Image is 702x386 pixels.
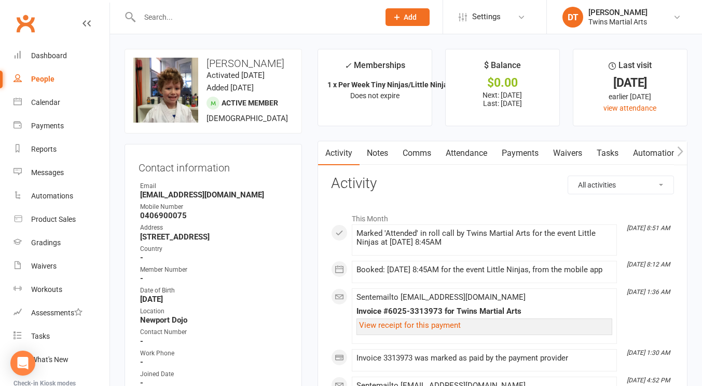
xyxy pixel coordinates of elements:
a: What's New [13,348,109,371]
div: Address [140,223,288,233]
div: Memberships [345,59,405,78]
strong: - [140,274,288,283]
div: Mobile Number [140,202,288,212]
strong: - [140,357,288,367]
div: earlier [DATE] [583,91,678,102]
div: Waivers [31,262,57,270]
div: $ Balance [484,59,521,77]
li: This Month [331,208,674,224]
a: Product Sales [13,208,109,231]
i: [DATE] 8:12 AM [627,261,670,268]
a: View receipt for this payment [359,321,461,330]
div: Assessments [31,309,82,317]
div: Invoice #6025-3313973 for Twins Martial Arts [356,307,612,316]
input: Search... [136,10,372,24]
a: Assessments [13,301,109,325]
a: Automations [13,184,109,208]
a: Activity [318,141,360,165]
a: People [13,68,109,91]
a: Waivers [13,255,109,278]
a: Reports [13,138,109,161]
a: view attendance [603,104,656,112]
div: What's New [31,355,68,364]
span: Sent email to [EMAIL_ADDRESS][DOMAIN_NAME] [356,292,526,302]
div: Booked: [DATE] 8:45AM for the event Little Ninjas, from the mobile app [356,265,612,274]
strong: Newport Dojo [140,315,288,325]
div: $0.00 [455,77,550,88]
span: [DEMOGRAPHIC_DATA] [207,114,288,123]
div: Email [140,181,288,191]
strong: [EMAIL_ADDRESS][DOMAIN_NAME] [140,190,288,199]
div: Messages [31,168,64,177]
div: DT [562,7,583,28]
div: Joined Date [140,369,288,379]
a: Gradings [13,231,109,255]
div: Marked 'Attended' in roll call by Twins Martial Arts for the event Little Ninjas at [DATE] 8:45AM [356,229,612,247]
a: Clubworx [12,10,38,36]
div: Country [140,244,288,254]
div: Calendar [31,98,60,107]
a: Waivers [546,141,589,165]
div: People [31,75,54,83]
time: Added [DATE] [207,83,254,92]
strong: - [140,337,288,346]
div: Date of Birth [140,286,288,296]
a: Messages [13,161,109,184]
span: Active member [222,99,278,107]
h3: Activity [331,176,674,192]
div: Dashboard [31,51,67,60]
div: Invoice 3313973 was marked as paid by the payment provider [356,354,612,363]
div: Payments [31,122,64,130]
a: Payments [13,114,109,138]
a: Workouts [13,278,109,301]
div: [DATE] [583,77,678,88]
i: [DATE] 8:51 AM [627,224,670,232]
a: Dashboard [13,44,109,68]
strong: [DATE] [140,295,288,304]
i: [DATE] 1:30 AM [627,349,670,356]
a: Payments [494,141,546,165]
div: Gradings [31,238,61,247]
strong: 1 x Per Week Tiny Ninjas/Little Ninjas/Dra... [327,81,472,89]
div: Workouts [31,285,62,294]
i: [DATE] 1:36 AM [627,288,670,296]
a: Comms [395,141,438,165]
a: Calendar [13,91,109,114]
div: Tasks [31,332,50,340]
div: Twins Martial Arts [588,17,648,26]
h3: [PERSON_NAME] [133,58,293,69]
span: Add [404,13,417,21]
div: Member Number [140,265,288,275]
strong: - [140,253,288,262]
div: Contact Number [140,327,288,337]
div: Location [140,307,288,316]
i: ✓ [345,61,351,71]
p: Next: [DATE] Last: [DATE] [455,91,550,108]
span: Does not expire [350,91,400,100]
strong: 0406900075 [140,211,288,220]
a: Tasks [589,141,626,165]
div: Automations [31,192,73,200]
div: [PERSON_NAME] [588,8,648,17]
div: Open Intercom Messenger [10,351,35,376]
a: Notes [360,141,395,165]
button: Add [386,8,430,26]
span: Settings [472,5,501,29]
time: Activated [DATE] [207,71,265,80]
strong: [STREET_ADDRESS] [140,232,288,242]
a: Automations [626,141,687,165]
i: [DATE] 4:52 PM [627,377,670,384]
a: Tasks [13,325,109,348]
div: Product Sales [31,215,76,223]
div: Last visit [609,59,652,77]
a: Attendance [438,141,494,165]
h3: Contact information [139,158,288,174]
div: Work Phone [140,349,288,358]
div: Reports [31,145,57,153]
img: image1720825634.png [133,58,198,123]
